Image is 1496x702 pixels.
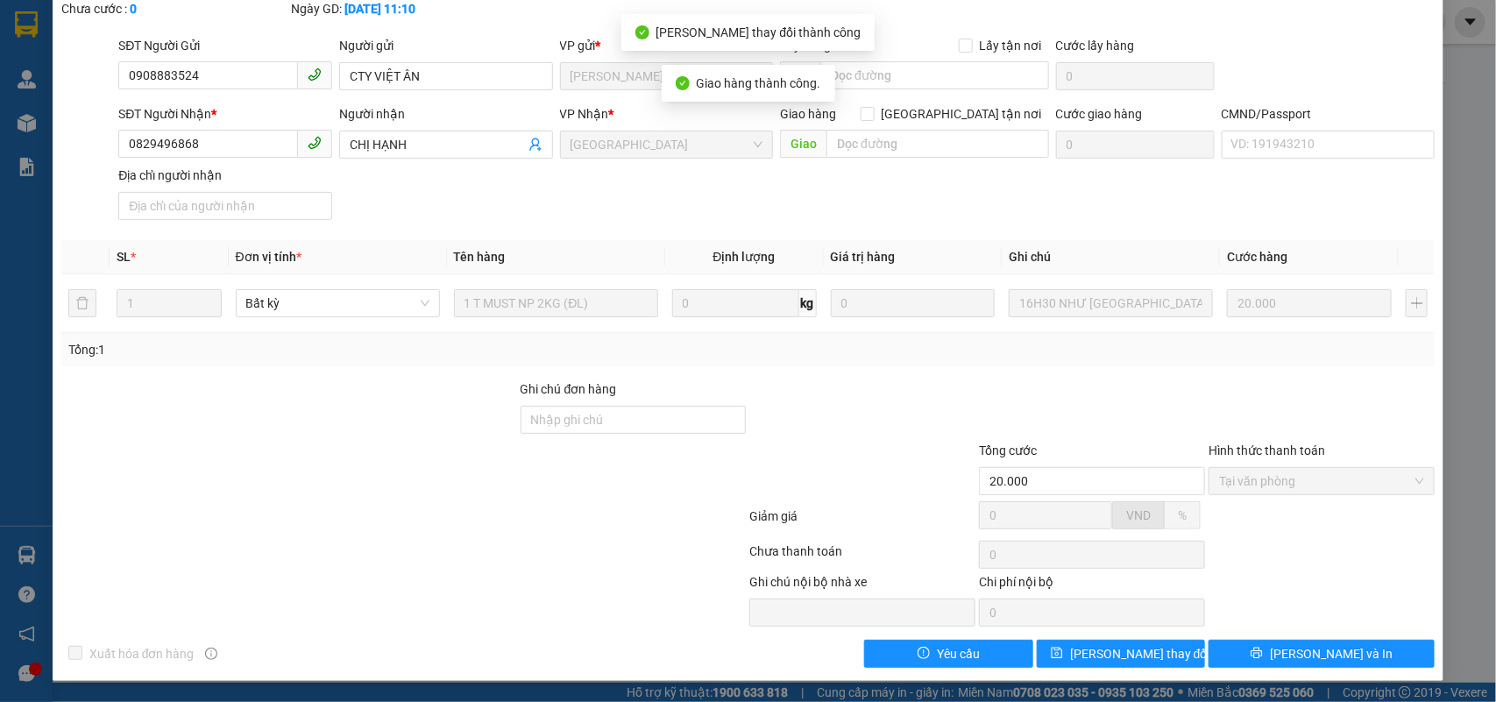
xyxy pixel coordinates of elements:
span: Yêu cầu [937,644,980,663]
input: Ghi chú đơn hàng [521,406,747,434]
button: printer[PERSON_NAME] và In [1209,640,1435,668]
span: Giao hàng [780,107,836,121]
span: % [1178,508,1187,522]
span: Đơn vị tính [236,250,301,264]
span: Giao hàng thành công. [697,76,821,90]
span: check-circle [676,76,690,90]
span: Định lượng [713,250,776,264]
th: Ghi chú [1002,240,1220,274]
span: Giá trị hàng [831,250,896,264]
input: Ghi Chú [1009,289,1213,317]
input: 0 [1227,289,1392,317]
label: Cước giao hàng [1056,107,1143,121]
div: Chưa thanh toán [748,542,978,572]
span: exclamation-circle [918,647,930,661]
span: Hồ Chí Minh [571,63,763,89]
div: Ghi chú nội bộ nhà xe [749,572,975,599]
div: SĐT Người Gửi [118,36,332,55]
div: CMND/Passport [1222,104,1436,124]
span: Bất kỳ [246,290,429,316]
span: [PERSON_NAME] thay đổi thành công [656,25,861,39]
span: [GEOGRAPHIC_DATA] tận nơi [875,104,1049,124]
span: phone [308,67,322,82]
div: Giảm giá [748,507,978,537]
span: Cước hàng [1227,250,1287,264]
div: SĐT Người Nhận [118,104,332,124]
b: 0 [130,2,137,16]
span: Tổng cước [979,443,1037,457]
div: Chi phí nội bộ [979,572,1205,599]
span: [PERSON_NAME] và In [1270,644,1393,663]
span: Tên hàng [454,250,506,264]
span: kg [799,289,817,317]
span: VND [1126,508,1151,522]
b: [DATE] 11:10 [344,2,415,16]
span: Tại văn phòng [1219,468,1424,494]
span: Xuất hóa đơn hàng [82,644,202,663]
button: save[PERSON_NAME] thay đổi [1037,640,1205,668]
label: Hình thức thanh toán [1209,443,1325,457]
span: Lấy [780,61,820,89]
span: printer [1251,647,1263,661]
span: SL [117,250,131,264]
span: VP Nhận [560,107,609,121]
span: check-circle [635,25,649,39]
div: Người nhận [339,104,553,124]
span: info-circle [205,648,217,660]
input: Dọc đường [826,130,1049,158]
button: exclamation-circleYêu cầu [864,640,1032,668]
div: VP gửi [560,36,774,55]
span: save [1051,647,1063,661]
input: 0 [831,289,996,317]
span: Giao [780,130,826,158]
button: delete [68,289,96,317]
label: Ghi chú đơn hàng [521,382,617,396]
div: Tổng: 1 [68,340,578,359]
label: Cước lấy hàng [1056,39,1135,53]
div: Địa chỉ người nhận [118,166,332,185]
div: Người gửi [339,36,553,55]
span: user-add [528,138,542,152]
span: [PERSON_NAME] thay đổi [1070,644,1210,663]
input: Cước giao hàng [1056,131,1215,159]
input: Cước lấy hàng [1056,62,1215,90]
input: VD: Bàn, Ghế [454,289,658,317]
span: Tiền Giang [571,131,763,158]
input: Địa chỉ của người nhận [118,192,332,220]
span: Lấy tận nơi [973,36,1049,55]
input: Dọc đường [820,61,1049,89]
button: plus [1406,289,1428,317]
span: phone [308,136,322,150]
